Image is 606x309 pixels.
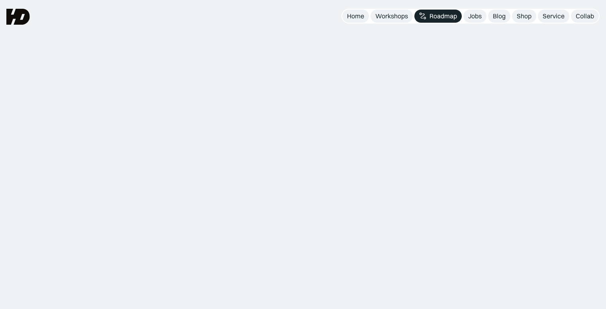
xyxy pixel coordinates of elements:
[342,10,369,23] a: Home
[538,10,569,23] a: Service
[571,10,599,23] a: Collab
[429,12,457,20] div: Roadmap
[512,10,536,23] a: Shop
[463,10,486,23] a: Jobs
[543,12,565,20] div: Service
[468,12,482,20] div: Jobs
[488,10,510,23] a: Blog
[347,12,364,20] div: Home
[375,12,408,20] div: Workshops
[414,10,462,23] a: Roadmap
[371,10,413,23] a: Workshops
[576,12,594,20] div: Collab
[493,12,506,20] div: Blog
[517,12,531,20] div: Shop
